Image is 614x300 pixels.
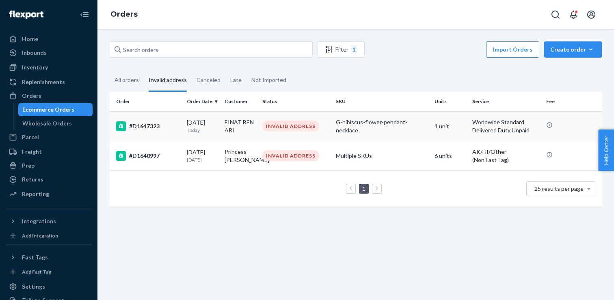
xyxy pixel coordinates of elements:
div: Invalid address [149,69,187,92]
a: Inventory [5,61,93,74]
div: 1 [351,45,357,54]
div: #D1647323 [116,121,180,131]
div: Settings [22,283,45,291]
div: Orders [22,92,41,100]
div: (Non Fast Tag) [472,156,540,164]
a: Reporting [5,188,93,201]
button: Integrations [5,215,93,228]
a: Inbounds [5,46,93,59]
button: Filter [318,41,365,58]
div: Reporting [22,190,49,198]
div: Home [22,35,38,43]
button: Close Navigation [76,6,93,23]
td: Multiple SKUs [333,141,431,171]
div: INVALID ADDRESS [262,150,319,161]
div: #D1640997 [116,151,180,161]
th: SKU [333,92,431,111]
a: Returns [5,173,93,186]
th: Status [259,92,333,111]
th: Units [431,92,469,111]
a: Prep [5,159,93,172]
a: Wholesale Orders [18,117,93,130]
p: Today [187,127,218,134]
div: Add Integration [22,232,58,239]
div: Wholesale Orders [22,119,72,127]
button: Import Orders [486,41,539,58]
p: [DATE] [187,156,218,163]
a: Settings [5,280,93,293]
th: Service [469,92,543,111]
div: Fast Tags [22,253,48,261]
a: Replenishments [5,76,93,88]
div: Create order [550,45,596,54]
a: Home [5,32,93,45]
th: Fee [543,92,602,111]
div: INVALID ADDRESS [262,121,319,132]
p: AK/HI/Other [472,148,540,156]
div: Returns [22,175,43,183]
div: Freight [22,148,42,156]
a: Add Fast Tag [5,267,93,277]
img: Flexport logo [9,11,43,19]
div: [DATE] [187,119,218,134]
button: Open account menu [583,6,599,23]
button: Create order [544,41,602,58]
button: Open notifications [565,6,582,23]
th: Order Date [184,92,221,111]
div: Parcel [22,133,39,141]
div: G-hibiscus-flower-pendant-necklace [336,118,428,134]
div: Customer [225,98,256,105]
td: EINAT BEN ARI [221,111,259,141]
div: Inbounds [22,49,47,57]
div: [DATE] [187,148,218,163]
input: Search orders [110,41,313,58]
div: Late [230,69,242,91]
div: Integrations [22,217,56,225]
div: Ecommerce Orders [22,106,74,114]
td: 1 unit [431,111,469,141]
a: Freight [5,145,93,158]
p: Worldwide Standard Delivered Duty Unpaid [472,118,540,134]
a: Add Integration [5,231,93,241]
button: Help Center [598,129,614,171]
div: All orders [115,69,139,91]
div: Canceled [197,69,221,91]
button: Open Search Box [547,6,564,23]
a: Orders [110,10,138,19]
a: Orders [5,89,93,102]
td: 6 units [431,141,469,171]
div: Not Imported [251,69,286,91]
ol: breadcrumbs [104,3,144,26]
button: Fast Tags [5,251,93,264]
div: Prep [22,162,35,170]
div: Filter [318,45,364,54]
div: Replenishments [22,78,65,86]
a: Parcel [5,131,93,144]
th: Order [110,92,184,111]
div: Inventory [22,63,48,71]
div: Add Fast Tag [22,268,51,275]
a: Page 1 is your current page [361,185,367,192]
a: Ecommerce Orders [18,103,93,116]
span: 25 results per page [534,185,584,192]
td: Princess-[PERSON_NAME] [221,141,259,171]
